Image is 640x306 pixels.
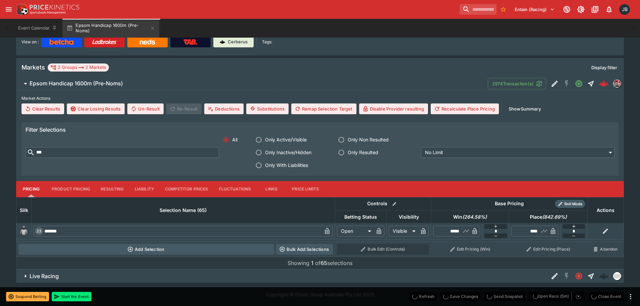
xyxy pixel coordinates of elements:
h5: Markets [22,63,45,71]
button: Bulk Add Selections via CSV Data [276,244,333,255]
button: Suspend Betting [6,292,49,301]
button: Edit Pricing (Win) [433,244,507,255]
button: Abandon [589,244,622,255]
div: Show/hide Price Roll mode configuration. [555,200,585,208]
img: PriceKinetics [30,5,79,10]
button: Links [256,181,287,197]
th: Silk [16,197,32,223]
img: Cerberus [220,39,225,45]
button: Straight [585,78,597,90]
div: 2 Groups 2 Markets [50,63,106,72]
button: Add Selection [18,244,274,255]
button: Connected to PK [561,3,573,15]
div: Visible [389,226,418,236]
input: search [460,4,497,15]
button: Open [573,78,585,90]
div: Base Pricing [492,200,526,208]
button: Clear Losing Results [67,103,125,114]
p: Cerberus [228,39,248,45]
button: Edit Detail [549,270,561,282]
button: Clear Results [22,103,64,114]
span: Betting Status [337,213,384,221]
div: pricekinetics [613,80,621,88]
img: blank-silk.png [18,226,29,236]
span: Roll Mode [562,201,585,207]
img: pricekinetics [613,80,621,87]
button: Deductions [204,103,244,114]
label: Market Actions [22,93,618,103]
span: Only Resulted [348,149,378,156]
div: 49fab893-b3af-45f0-a2a4-6525ec4bb4e0 [599,79,608,88]
div: No Limit [421,147,614,158]
button: Documentation [589,3,601,15]
button: No Bookmarks [498,4,509,15]
button: Disable Provider resulting [359,103,428,114]
button: ShowSummary [505,103,545,114]
th: Actions [587,197,624,223]
b: 65 [321,260,327,266]
button: Start the Event [52,292,91,301]
button: Bulk edit [390,200,399,208]
h6: Live Racing [30,273,59,280]
em: ( 842.69 %) [542,213,567,221]
span: Only Active/Visible [265,136,307,143]
span: Visibility [391,213,426,221]
img: logo-cerberus--red.svg [599,79,608,88]
span: Selection Name (65) [152,206,214,214]
button: Substitutions [246,103,289,114]
button: Liability [129,181,160,197]
button: open drawer [3,3,15,15]
button: Recalculate Place Pricing [431,103,499,114]
img: Ladbrokes [92,39,117,45]
span: Only With Liabilities [265,162,308,169]
span: Only Non Resulted [348,136,389,143]
div: split button [528,292,585,301]
span: Only Inactive/Hidden [265,149,311,156]
button: Resulting [95,181,129,197]
img: Neds [140,39,155,45]
h6: Epsom Handicap 1600m (Pre-Noms) [30,80,123,87]
label: View on : [22,37,39,47]
button: SGM Disabled [561,270,573,282]
button: Epsom Handicap 1600m (Pre-Noms) [16,77,488,90]
label: Tags: [262,37,272,47]
button: Edit Pricing (Place) [511,244,586,255]
button: Straight [585,270,597,282]
button: Edit Detail [549,78,561,90]
span: 23 [35,229,43,233]
img: Sportsbook Management [30,11,66,14]
button: Price Limits [287,181,324,197]
button: Display filter [587,62,621,73]
em: ( 264.58 %) [462,213,487,221]
button: Josh Brown [617,2,632,17]
p: Showing of selections [288,259,352,267]
button: Epsom Handicap 1600m (Pre-Noms) [62,19,159,38]
span: Win(264.58%) [446,213,494,221]
button: Select Tenant [511,4,559,15]
span: Place(842.69%) [522,213,574,221]
button: 2974Transaction(s) [488,78,546,89]
b: 1 [311,260,313,266]
button: Bulk Edit (Controls) [337,244,429,255]
button: Un-Result [127,103,163,114]
div: Josh Brown [619,4,630,15]
button: Competitor Prices [160,181,214,197]
h6: Filter Selections [26,126,614,133]
button: more [627,293,635,301]
svg: Closed [575,272,583,280]
div: Open [337,226,374,236]
button: Closed [573,270,585,282]
a: 49fab893-b3af-45f0-a2a4-6525ec4bb4e0 [597,77,610,90]
th: Controls [335,197,431,210]
button: Toggle light/dark mode [575,3,587,15]
span: All [232,136,238,143]
button: Event Calendar [14,19,61,38]
img: Betcha [49,39,74,45]
button: Product Pricing [46,181,95,197]
img: PriceKinetics Logo [15,3,28,16]
button: Pricing [16,181,46,197]
button: Live Racing [16,269,549,283]
svg: Open [575,80,583,88]
img: TabNZ [183,39,198,45]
